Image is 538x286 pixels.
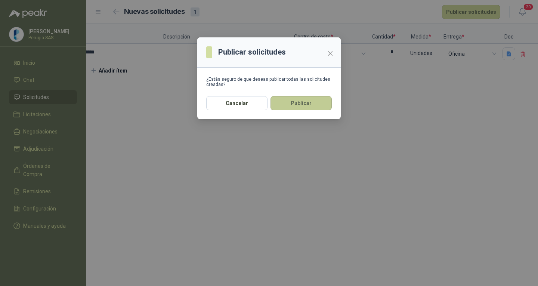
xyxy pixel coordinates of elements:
[270,96,332,110] button: Publicar
[206,77,332,87] div: ¿Estás seguro de que deseas publicar todas las solicitudes creadas?
[327,50,333,56] span: close
[206,96,268,110] button: Cancelar
[324,47,336,59] button: Close
[218,46,286,58] h3: Publicar solicitudes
